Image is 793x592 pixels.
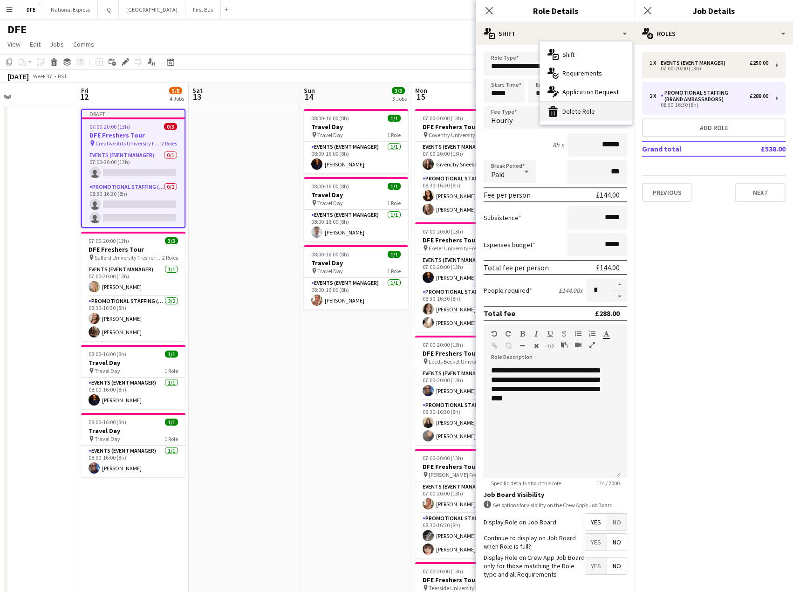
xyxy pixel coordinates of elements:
[388,183,401,190] span: 1/1
[81,86,89,95] span: Fri
[98,0,119,19] button: IQ
[69,38,98,50] a: Comms
[635,5,793,17] h3: Job Details
[169,87,182,94] span: 5/8
[484,501,627,509] div: Set options for visibility on the Crew App’s Job Board
[89,419,126,426] span: 08:00-16:00 (8h)
[561,341,567,349] button: Paste as plain text
[649,103,768,107] div: 08:30-16:30 (8h)
[392,95,407,102] div: 3 Jobs
[82,150,185,182] app-card-role: Events (Event Manager)0/107:00-20:00 (13h)
[165,237,178,244] span: 3/3
[596,190,620,200] div: £144.00
[559,286,582,295] div: £144.00 x
[484,213,521,222] label: Subsistence
[423,228,463,235] span: 07:00-20:00 (13h)
[185,0,221,19] button: First Bus
[415,462,520,471] h3: DFE Freshers Tour
[484,490,627,499] h3: Job Board Visibility
[304,259,408,267] h3: Travel Day
[165,419,178,426] span: 1/1
[423,341,463,348] span: 07:00-20:00 (13h)
[661,60,729,66] div: Events (Event Manager)
[415,236,520,244] h3: DFE Freshers Tour
[164,123,177,130] span: 0/3
[302,91,315,102] span: 14
[415,123,520,131] h3: DFE Freshers Tour
[476,5,635,17] h3: Role Details
[649,60,661,66] div: 1 x
[81,358,185,367] h3: Travel Day
[484,309,515,318] div: Total fee
[388,251,401,258] span: 1/1
[484,553,585,579] label: Display Role on Crew App Job Board only for those matching the Role type and all Requirements
[81,427,185,435] h3: Travel Day
[304,86,315,95] span: Sun
[81,345,185,409] app-job-card: 08:00-16:00 (8h)1/1Travel Day Travel Day1 RoleEvents (Event Manager)1/108:00-16:00 (8h)[PERSON_NAME]
[750,93,768,99] div: £288.00
[589,480,627,487] span: 124 / 2000
[547,330,554,337] button: Underline
[423,115,463,122] span: 07:00-20:00 (13h)
[304,245,408,310] div: 08:00-16:00 (8h)1/1Travel Day Travel Day1 RoleEvents (Event Manager)1/108:00-16:00 (8h)[PERSON_NAME]
[476,22,635,45] div: Shift
[491,170,505,179] span: Paid
[553,141,564,149] div: 8h x
[519,342,526,350] button: Horizontal Line
[387,200,401,207] span: 1 Role
[547,342,554,350] button: HTML Code
[26,38,44,50] a: Edit
[575,341,581,349] button: Insert video
[585,534,607,551] span: Yes
[415,86,427,95] span: Mon
[81,245,185,254] h3: DFE Freshers Tour
[81,232,185,341] app-job-card: 07:00-20:00 (13h)3/3DFE Freshers Tour Salford University Freshers Fair2 RolesEvents (Event Manage...
[533,342,540,350] button: Clear Formatting
[192,86,203,95] span: Sat
[429,358,496,365] span: Leeds Becket University Freshers Fair
[649,93,661,99] div: 2 x
[73,40,94,48] span: Comms
[46,38,68,50] a: Jobs
[415,222,520,332] app-job-card: 07:00-20:00 (13h)3/3DFE Freshers Tour Exeter University Freshers Fair2 RolesEvents (Event Manager...
[519,330,526,337] button: Bold
[7,40,21,48] span: View
[414,91,427,102] span: 15
[484,480,568,487] span: Specific details about this role
[415,255,520,287] app-card-role: Events (Event Manager)1/107:00-20:00 (13h)[PERSON_NAME]
[484,190,531,200] div: Fee per person
[607,514,627,530] span: No
[612,291,627,303] button: Decrease
[388,115,401,122] span: 1/1
[311,183,349,190] span: 08:00-16:00 (8h)
[635,22,793,45] div: Roles
[81,264,185,296] app-card-role: Events (Event Manager)1/107:00-20:00 (13h)[PERSON_NAME]
[81,413,185,477] app-job-card: 08:00-16:00 (8h)1/1Travel Day Travel Day1 RoleEvents (Event Manager)1/108:00-16:00 (8h)[PERSON_NAME]
[415,287,520,332] app-card-role: Promotional Staffing (Brand Ambassadors)2/208:30-16:30 (8h)[PERSON_NAME][PERSON_NAME]
[561,330,567,337] button: Strikethrough
[491,330,498,337] button: Undo
[31,73,54,80] span: Week 37
[81,109,185,228] app-job-card: Draft07:00-20:00 (13h)0/3DFE Freshers Tour Creative Arts University Freshers Fair2 RolesEvents (E...
[415,109,520,219] app-job-card: 07:00-20:00 (13h)3/3DFE Freshers Tour Coventry University Freshers Fair2 RolesEvents (Event Manag...
[540,102,632,121] div: Delete Role
[589,330,595,337] button: Ordered List
[95,254,162,261] span: Salford University Freshers Fair
[415,349,520,358] h3: DFE Freshers Tour
[415,336,520,445] app-job-card: 07:00-20:00 (13h)3/3DFE Freshers Tour Leeds Becket University Freshers Fair2 RolesEvents (Event M...
[81,378,185,409] app-card-role: Events (Event Manager)1/108:00-16:00 (8h)[PERSON_NAME]
[585,514,607,530] span: Yes
[484,534,585,551] label: Continue to display on Job Board when Role is full?
[304,123,408,131] h3: Travel Day
[540,64,632,83] div: Requirements
[642,141,730,156] td: Grand total
[43,0,98,19] button: National Express
[304,177,408,241] app-job-card: 08:00-16:00 (8h)1/1Travel Day Travel Day1 RoleEvents (Event Manager)1/108:00-16:00 (8h)[PERSON_NAME]
[607,558,627,574] span: No
[89,237,129,244] span: 07:00-20:00 (13h)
